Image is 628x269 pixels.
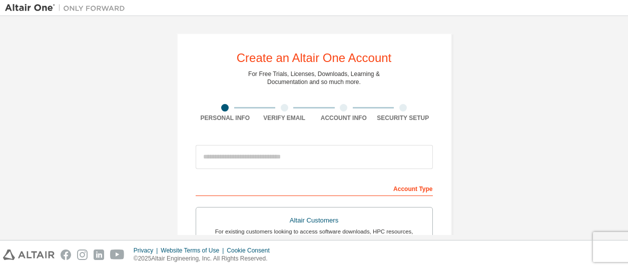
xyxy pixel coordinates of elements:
div: Account Info [314,114,374,122]
img: Altair One [5,3,130,13]
img: linkedin.svg [94,249,104,260]
img: youtube.svg [110,249,125,260]
div: Security Setup [373,114,433,122]
div: For existing customers looking to access software downloads, HPC resources, community, trainings ... [202,227,426,243]
div: Website Terms of Use [161,246,227,254]
div: Account Type [196,180,433,196]
div: Cookie Consent [227,246,275,254]
div: For Free Trials, Licenses, Downloads, Learning & Documentation and so much more. [248,70,380,86]
img: instagram.svg [77,249,88,260]
div: Create an Altair One Account [237,52,392,64]
img: altair_logo.svg [3,249,55,260]
div: Verify Email [255,114,314,122]
div: Altair Customers [202,213,426,227]
div: Privacy [134,246,161,254]
div: Personal Info [196,114,255,122]
img: facebook.svg [61,249,71,260]
p: © 2025 Altair Engineering, Inc. All Rights Reserved. [134,254,276,263]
